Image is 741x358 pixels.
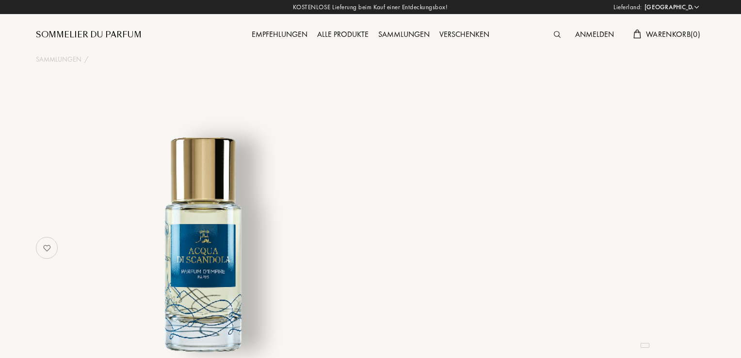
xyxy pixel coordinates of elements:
img: search_icn.svg [554,31,561,38]
a: Anmelden [570,29,619,39]
div: Verschenken [435,29,494,41]
div: Anmelden [570,29,619,41]
span: Lieferland: [613,2,642,12]
img: no_like_p.png [37,238,57,258]
a: Sommelier du Parfum [36,29,142,41]
img: cart.svg [633,30,641,38]
span: Warenkorb ( 0 ) [646,29,700,39]
a: Empfehlungen [247,29,312,39]
a: Verschenken [435,29,494,39]
div: Alle Produkte [312,29,373,41]
a: Alle Produkte [312,29,373,39]
div: Sammlungen [373,29,435,41]
div: / [84,54,88,65]
div: Empfehlungen [247,29,312,41]
a: Sammlungen [373,29,435,39]
a: Sammlungen [36,54,81,65]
